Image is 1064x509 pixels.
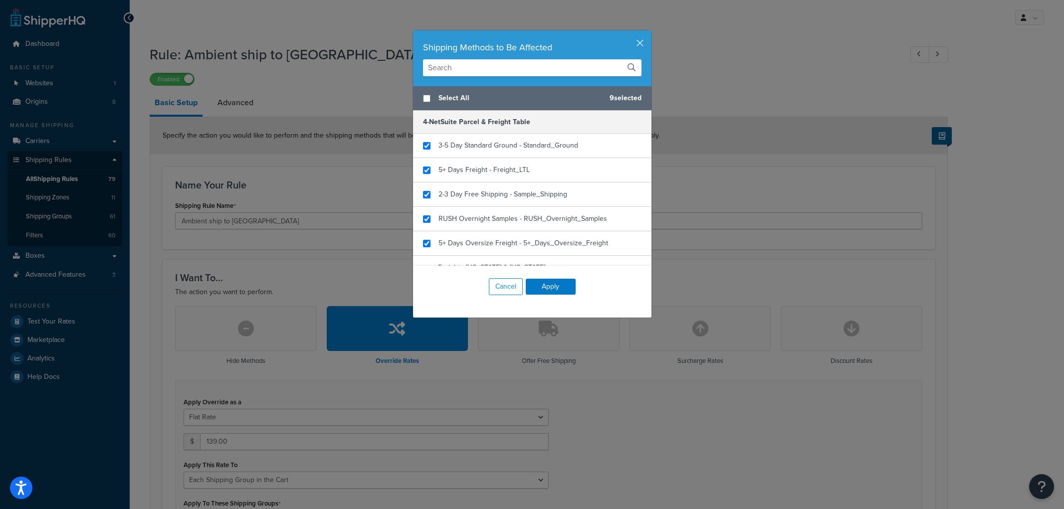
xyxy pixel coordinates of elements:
[438,238,608,248] span: 5+ Days Oversize Freight - 5+_Days_Oversize_Freight
[489,278,523,295] button: Cancel
[438,189,567,199] span: 2-3 Day Free Shipping - Sample_Shipping
[526,279,576,295] button: Apply
[413,86,651,111] div: 9 selected
[438,213,607,224] span: RUSH Overnight Samples - RUSH_Overnight_Samples
[413,111,651,134] h5: 4-NetSuite Parcel & Freight Table
[438,91,602,105] span: Select All
[423,59,641,76] input: Search
[423,40,641,54] div: Shipping Methods to Be Affected
[438,165,530,175] span: 5+ Days Freight - Freight_LTL
[438,262,549,287] span: Freight - [US_STATE] & [US_STATE] - Freight_[US_STATE]_[US_STATE]
[438,140,578,151] span: 3-5 Day Standard Ground - Standard_Ground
